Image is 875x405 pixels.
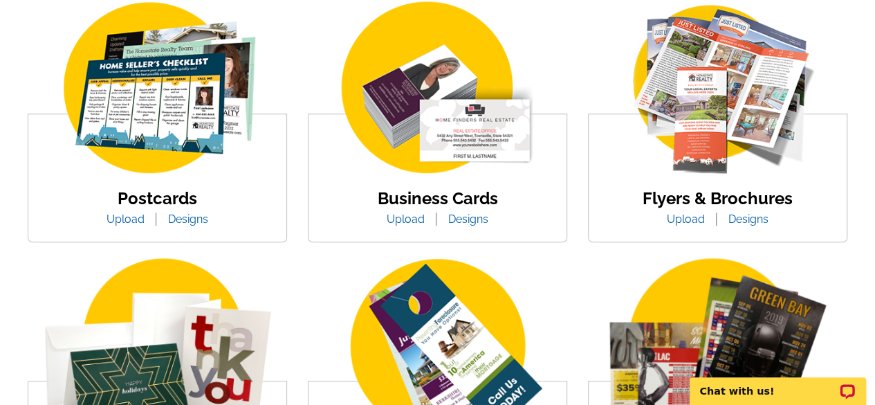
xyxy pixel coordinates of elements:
a: Upload [656,213,715,226]
iframe: LiveChat chat widget [681,361,875,405]
a: Designs [158,213,219,226]
a: Designs [718,213,779,226]
a: Designs [438,213,499,226]
a: Upload [96,213,155,226]
a: Upload [376,213,435,226]
a: Postcards [118,188,197,208]
a: Business Cards [378,188,498,208]
a: Flyers & Brochures [643,188,793,208]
